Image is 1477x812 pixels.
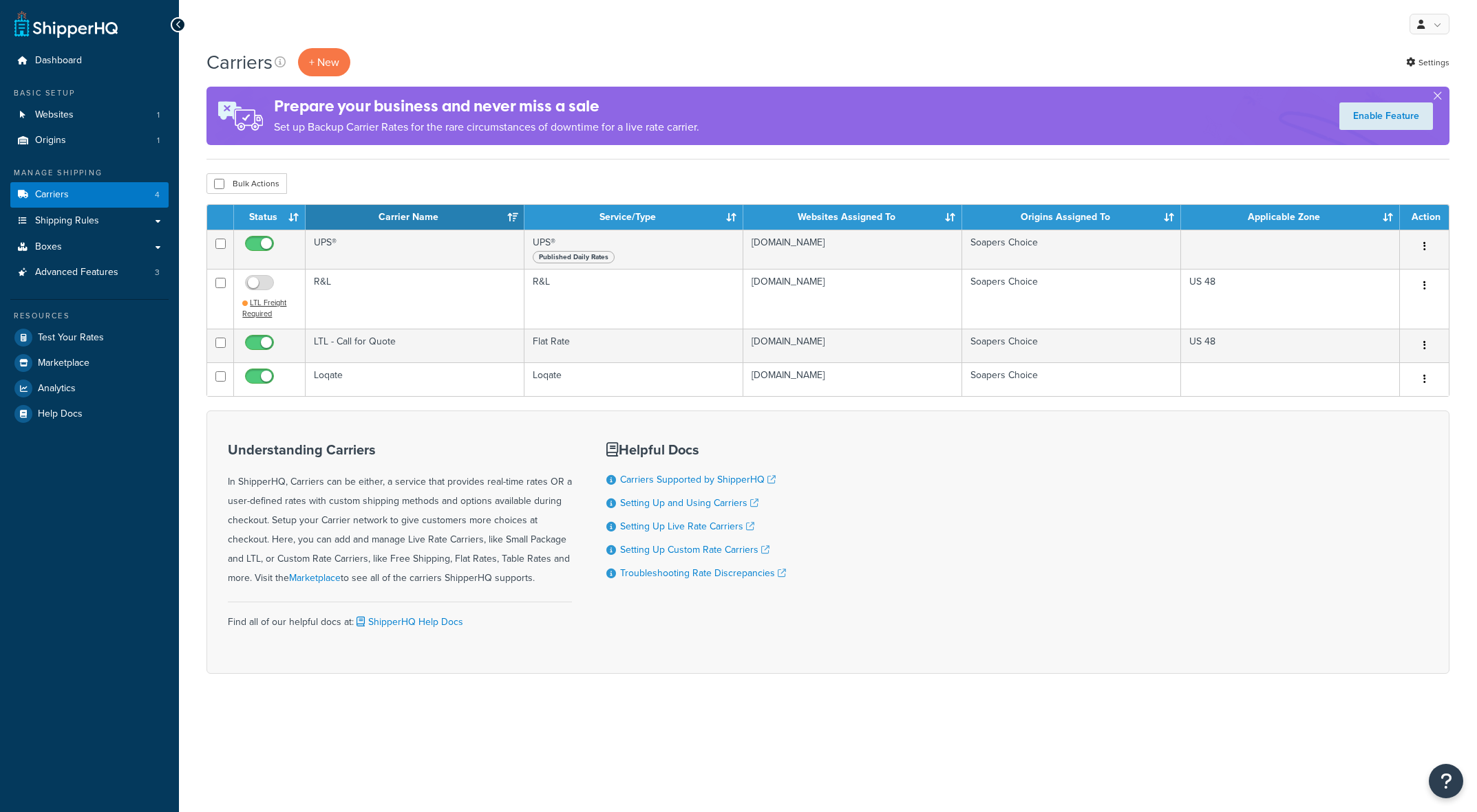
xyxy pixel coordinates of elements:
[10,102,169,128] a: Websites 1
[10,402,169,426] a: Help Docs
[524,269,743,328] td: R&L
[35,189,69,201] span: Carriers
[743,362,962,396] td: [DOMAIN_NAME]
[620,566,786,580] a: Troubleshooting Rate Discrepancies
[10,310,169,322] div: Resources
[234,205,306,230] th: Status: activate to sort column ascending
[35,109,74,121] span: Websites
[306,205,524,230] th: Carrier Name: activate to sort column ascending
[10,260,169,285] a: Advanced Features 3
[743,329,962,362] td: [DOMAIN_NAME]
[10,234,169,260] a: Boxes
[155,267,160,278] span: 3
[524,230,743,269] td: UPS®
[10,351,169,375] a: Marketplace
[620,542,769,557] a: Setting Up Custom Rate Carriers
[306,269,524,328] td: R&L
[620,496,758,510] a: Setting Up and Using Carriers
[1339,102,1433,130] a: Enable Feature
[10,167,169,179] div: Manage Shipping
[962,230,1181,269] td: Soapers Choice
[10,376,169,401] a: Analytics
[157,109,160,121] span: 1
[524,362,743,396] td: Loqate
[35,241,62,253] span: Boxes
[743,269,962,328] td: [DOMAIN_NAME]
[743,230,962,269] td: [DOMAIN_NAME]
[38,408,83,420] span: Help Docs
[962,205,1181,230] th: Origins Assigned To: activate to sort column ascending
[10,128,169,153] li: Origins
[524,205,743,230] th: Service/Type: activate to sort column ascending
[10,87,169,99] div: Basic Setup
[306,329,524,362] td: LTL - Call for Quote
[274,118,699,137] p: Set up Backup Carrier Rates for the rare circumstances of downtime for a live rate carrier.
[306,362,524,396] td: Loqate
[155,189,160,201] span: 4
[35,215,99,227] span: Shipping Rules
[1181,329,1400,362] td: US 48
[743,205,962,230] th: Websites Assigned To: activate to sort column ascending
[10,102,169,128] li: Websites
[10,128,169,153] a: Origins 1
[620,519,754,534] a: Setting Up Live Rate Carriers
[38,358,89,369] span: Marketplace
[306,230,524,269] td: UPS®
[35,55,82,67] span: Dashboard
[962,329,1181,362] td: Soapers Choice
[962,362,1181,396] td: Soapers Choice
[354,615,463,629] a: ShipperHQ Help Docs
[298,48,350,76] button: + New
[157,135,160,146] span: 1
[620,472,776,487] a: Carriers Supported by ShipperHQ
[242,297,286,319] span: LTL Freight Required
[206,173,287,194] button: Bulk Actions
[1406,53,1449,72] a: Settings
[1181,269,1400,328] td: US 48
[1429,764,1463,798] button: Open Resource Center
[228,442,572,588] div: In ShipperHQ, Carriers can be either, a service that provides real-time rates OR a user-defined r...
[289,571,341,585] a: Marketplace
[38,332,104,344] span: Test Your Rates
[10,325,169,350] a: Test Your Rates
[606,442,786,457] h3: Helpful Docs
[10,182,169,208] a: Carriers 4
[206,49,273,76] h1: Carriers
[228,602,572,632] div: Find all of our helpful docs at:
[10,48,169,74] a: Dashboard
[1181,205,1400,230] th: Applicable Zone: activate to sort column ascending
[10,182,169,208] li: Carriers
[1400,205,1449,230] th: Action
[206,87,274,145] img: ad-rules-rateshop-fe6ec290ccb7230408bd80ed9643f0289d75e0ffd9eb532fc0e269fcd187b520.png
[962,269,1181,328] td: Soapers Choice
[274,95,699,118] h4: Prepare your business and never miss a sale
[10,208,169,234] a: Shipping Rules
[533,251,615,263] span: Published Daily Rates
[524,329,743,362] td: Flat Rate
[38,383,76,395] span: Analytics
[14,10,118,38] a: ShipperHQ Home
[35,135,66,146] span: Origins
[35,267,118,278] span: Advanced Features
[10,260,169,285] li: Advanced Features
[228,442,572,457] h3: Understanding Carriers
